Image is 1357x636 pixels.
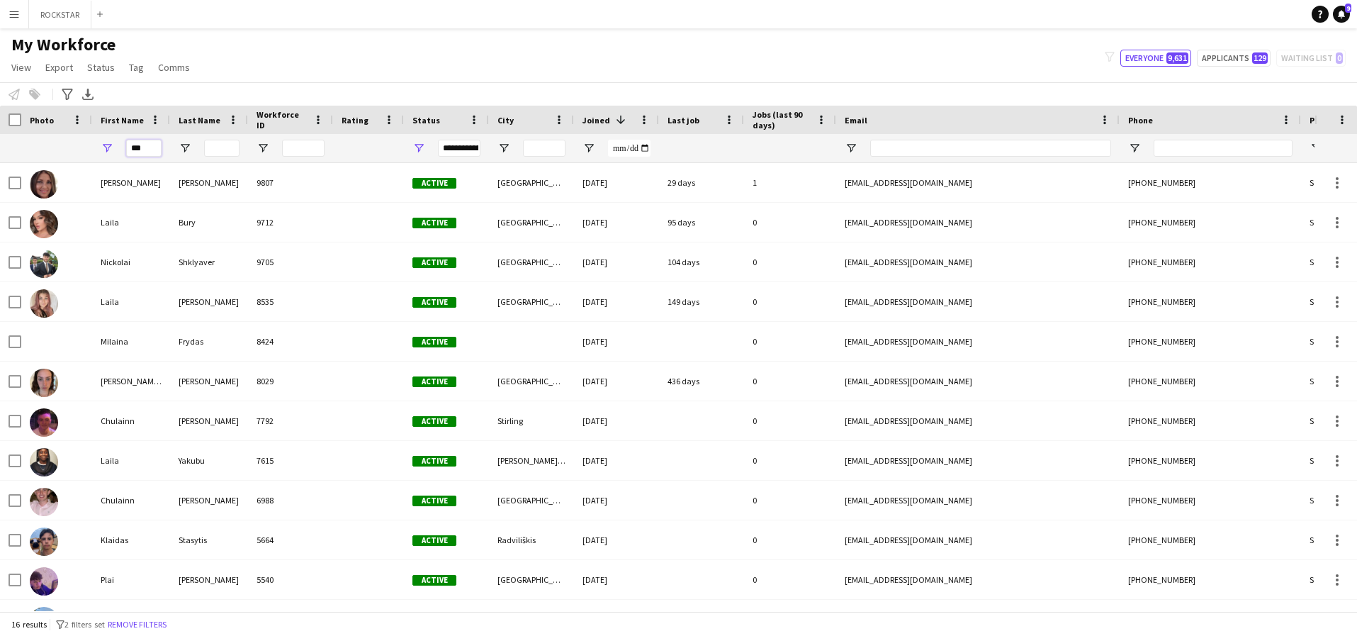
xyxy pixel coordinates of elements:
[412,456,456,467] span: Active
[101,115,144,125] span: First Name
[1120,441,1301,480] div: [PHONE_NUMBER]
[11,34,116,55] span: My Workforce
[282,140,325,157] input: Workforce ID Filter Input
[1120,362,1301,401] div: [PHONE_NUMBER]
[152,58,196,77] a: Comms
[412,337,456,347] span: Active
[489,401,574,440] div: Stirling
[92,401,170,440] div: Chulainn
[744,322,836,361] div: 0
[836,282,1120,321] div: [EMAIL_ADDRESS][DOMAIN_NAME]
[248,282,333,321] div: 8535
[744,203,836,242] div: 0
[81,58,120,77] a: Status
[1166,52,1188,64] span: 9,631
[608,140,651,157] input: Joined Filter Input
[1128,142,1141,155] button: Open Filter Menu
[497,115,514,125] span: City
[574,203,659,242] div: [DATE]
[1128,115,1153,125] span: Phone
[40,58,79,77] a: Export
[170,362,248,401] div: [PERSON_NAME]
[412,218,456,228] span: Active
[744,441,836,480] div: 0
[574,322,659,361] div: [DATE]
[92,282,170,321] div: Laila
[744,481,836,520] div: 0
[582,115,610,125] span: Joined
[412,535,456,546] span: Active
[574,401,659,440] div: [DATE]
[11,61,31,74] span: View
[836,441,1120,480] div: [EMAIL_ADDRESS][DOMAIN_NAME]
[659,163,744,202] div: 29 days
[30,369,58,397] img: Anna Claire Shuman
[1154,140,1293,157] input: Phone Filter Input
[836,520,1120,559] div: [EMAIL_ADDRESS][DOMAIN_NAME]
[101,142,113,155] button: Open Filter Menu
[59,86,76,103] app-action-btn: Advanced filters
[659,362,744,401] div: 436 days
[79,86,96,103] app-action-btn: Export XLSX
[1120,401,1301,440] div: [PHONE_NUMBER]
[1120,203,1301,242] div: [PHONE_NUMBER]
[668,115,699,125] span: Last job
[170,401,248,440] div: [PERSON_NAME]
[489,560,574,599] div: [GEOGRAPHIC_DATA]
[412,297,456,308] span: Active
[574,163,659,202] div: [DATE]
[744,242,836,281] div: 0
[105,617,169,632] button: Remove filters
[92,560,170,599] div: Plai
[126,140,162,157] input: First Name Filter Input
[744,362,836,401] div: 0
[412,178,456,189] span: Active
[248,203,333,242] div: 9712
[248,322,333,361] div: 8424
[170,560,248,599] div: [PERSON_NAME]
[248,481,333,520] div: 6988
[574,362,659,401] div: [DATE]
[1120,560,1301,599] div: [PHONE_NUMBER]
[248,242,333,281] div: 9705
[158,61,190,74] span: Comms
[489,362,574,401] div: [GEOGRAPHIC_DATA]
[30,210,58,238] img: Laila Bury
[574,520,659,559] div: [DATE]
[836,322,1120,361] div: [EMAIL_ADDRESS][DOMAIN_NAME]
[582,142,595,155] button: Open Filter Menu
[257,142,269,155] button: Open Filter Menu
[1120,50,1191,67] button: Everyone9,631
[170,481,248,520] div: [PERSON_NAME]
[412,496,456,506] span: Active
[412,416,456,427] span: Active
[744,163,836,202] div: 1
[92,362,170,401] div: [PERSON_NAME] [PERSON_NAME]
[836,560,1120,599] div: [EMAIL_ADDRESS][DOMAIN_NAME]
[123,58,150,77] a: Tag
[845,142,857,155] button: Open Filter Menu
[1310,115,1338,125] span: Profile
[659,282,744,321] div: 149 days
[92,322,170,361] div: Milaina
[29,1,91,28] button: ROCKSTAR
[30,408,58,437] img: Chulainn Doan
[92,441,170,480] div: Laila
[1310,142,1322,155] button: Open Filter Menu
[64,619,105,630] span: 2 filters set
[753,109,811,130] span: Jobs (last 90 days)
[836,481,1120,520] div: [EMAIL_ADDRESS][DOMAIN_NAME]
[170,242,248,281] div: Shklyaver
[30,250,58,278] img: Nickolai Shklyaver
[248,163,333,202] div: 9807
[659,242,744,281] div: 104 days
[30,115,54,125] span: Photo
[179,142,191,155] button: Open Filter Menu
[248,441,333,480] div: 7615
[489,203,574,242] div: [GEOGRAPHIC_DATA]
[489,282,574,321] div: [GEOGRAPHIC_DATA]
[179,115,220,125] span: Last Name
[659,203,744,242] div: 95 days
[412,115,440,125] span: Status
[30,289,58,318] img: Laila Harding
